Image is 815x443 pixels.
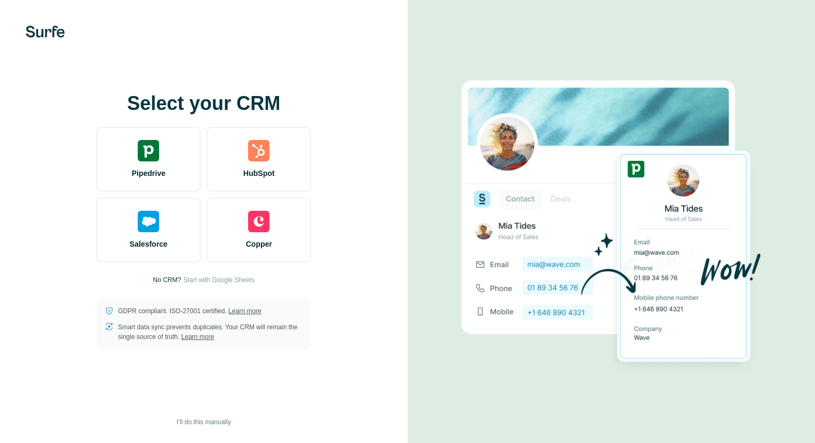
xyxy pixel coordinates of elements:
span: Copper [246,239,272,249]
p: Smart data sync prevents duplicates. Your CRM will remain the single source of truth. [118,322,302,342]
img: Surfe's logo [26,26,65,38]
img: pipedrive's logo [138,140,159,161]
button: I’ll do this manually [169,414,238,430]
h1: Select your CRM [96,93,311,114]
img: hubspot's logo [248,140,270,161]
a: Learn more [181,333,214,341]
span: Pipedrive [132,168,166,179]
img: PIPEDRIVE image [461,62,761,381]
a: Learn more [228,307,261,315]
span: Salesforce [130,239,168,249]
p: GDPR compliant. ISO-27001 certified. [118,306,261,316]
span: I’ll do this manually [177,417,231,427]
span: HubSpot [243,168,274,179]
img: copper's logo [248,211,270,232]
img: salesforce's logo [138,211,159,232]
button: Start with Google Sheets [183,275,255,285]
p: No CRM? [153,275,182,285]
